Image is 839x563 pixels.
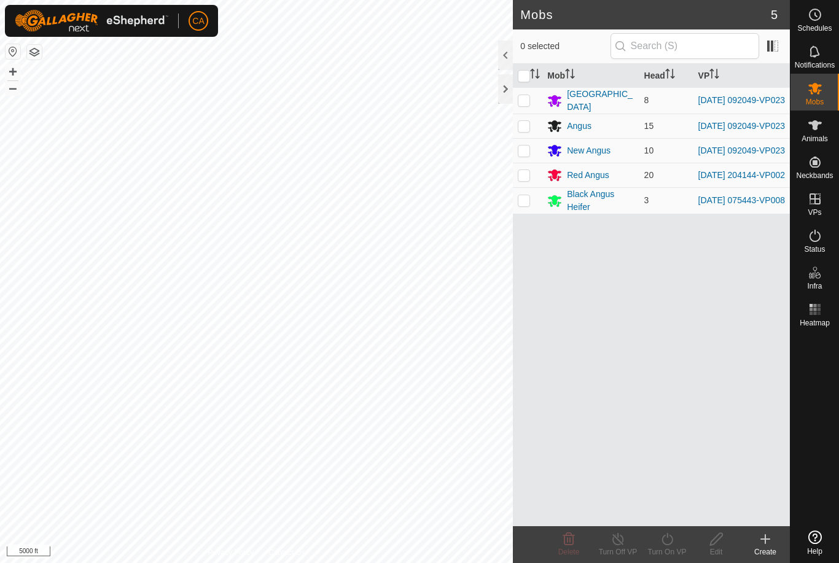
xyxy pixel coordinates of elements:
[698,170,785,180] a: [DATE] 204144-VP002
[644,146,654,155] span: 10
[567,120,591,133] div: Angus
[807,282,822,290] span: Infra
[644,95,649,105] span: 8
[806,98,824,106] span: Mobs
[642,546,692,557] div: Turn On VP
[807,548,822,555] span: Help
[593,546,642,557] div: Turn Off VP
[268,547,305,558] a: Contact Us
[644,195,649,205] span: 3
[208,547,254,558] a: Privacy Policy
[520,40,610,53] span: 0 selected
[665,71,675,80] p-sorticon: Activate to sort
[565,71,575,80] p-sorticon: Activate to sort
[698,195,785,205] a: [DATE] 075443-VP008
[644,170,654,180] span: 20
[567,88,634,114] div: [GEOGRAPHIC_DATA]
[6,64,20,79] button: +
[698,95,785,105] a: [DATE] 092049-VP023
[741,546,790,557] div: Create
[797,25,832,32] span: Schedules
[15,10,168,32] img: Gallagher Logo
[567,144,611,157] div: New Angus
[808,209,821,216] span: VPs
[611,33,759,59] input: Search (S)
[692,546,741,557] div: Edit
[800,319,830,327] span: Heatmap
[790,526,839,560] a: Help
[639,64,693,88] th: Head
[795,61,835,69] span: Notifications
[796,172,833,179] span: Neckbands
[804,246,825,253] span: Status
[802,135,828,142] span: Animals
[698,146,785,155] a: [DATE] 092049-VP023
[542,64,639,88] th: Mob
[771,6,778,24] span: 5
[558,548,580,556] span: Delete
[567,188,634,214] div: Black Angus Heifer
[567,169,609,182] div: Red Angus
[192,15,204,28] span: CA
[709,71,719,80] p-sorticon: Activate to sort
[6,44,20,59] button: Reset Map
[6,80,20,95] button: –
[27,45,42,60] button: Map Layers
[698,121,785,131] a: [DATE] 092049-VP023
[530,71,540,80] p-sorticon: Activate to sort
[520,7,771,22] h2: Mobs
[693,64,790,88] th: VP
[644,121,654,131] span: 15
